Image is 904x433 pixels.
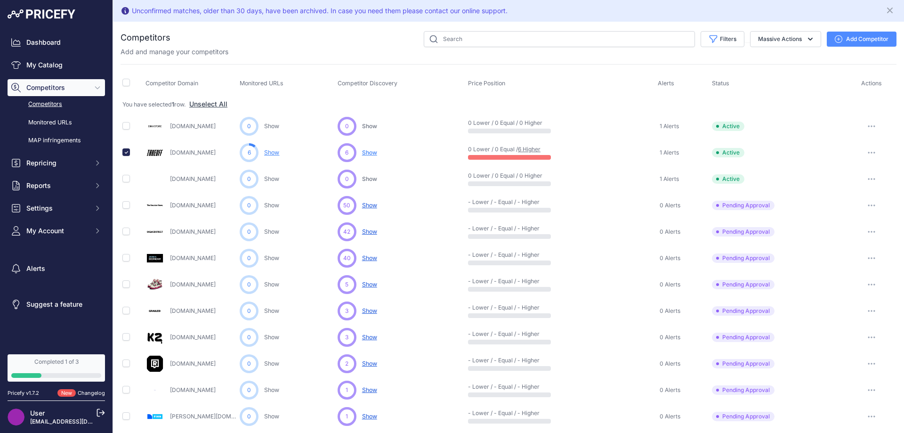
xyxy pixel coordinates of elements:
[424,31,695,47] input: Search
[701,31,744,47] button: Filters
[264,228,279,235] a: Show
[468,304,528,311] p: - Lower / - Equal / - Higher
[132,6,508,16] div: Unconfirmed matches, older than 30 days, have been archived. In case you need them please contact...
[264,334,279,341] a: Show
[712,122,744,131] span: Active
[660,175,679,183] span: 1 Alerts
[468,172,528,180] p: 0 Lower / 0 Equal / 0 Higher
[362,281,377,288] span: Show
[170,334,216,341] a: [DOMAIN_NAME]
[468,80,505,87] span: Price Position
[343,228,350,236] span: 42
[518,146,541,153] a: 6 Higher
[170,202,216,209] a: [DOMAIN_NAME]
[362,413,377,420] span: Show
[170,175,216,182] a: [DOMAIN_NAME]
[8,57,105,74] a: My Catalog
[30,418,129,425] a: [EMAIL_ADDRESS][DOMAIN_NAME]
[362,307,377,314] span: Show
[170,149,216,156] a: [DOMAIN_NAME]
[247,228,251,236] span: 0
[660,307,680,315] span: 0 Alerts
[712,280,775,289] span: Pending Approval
[468,198,528,206] p: - Lower / - Equal / - Higher
[26,83,88,92] span: Competitors
[264,175,279,182] a: Show
[338,80,397,87] span: Competitor Discovery
[712,148,744,157] span: Active
[712,359,775,368] span: Pending Approval
[145,80,198,87] span: Competitor Domain
[121,31,170,44] h2: Competitors
[660,228,680,236] span: 0 Alerts
[362,334,377,341] span: Show
[170,360,216,367] a: [DOMAIN_NAME]
[660,281,680,288] span: 0 Alerts
[248,148,251,157] span: 6
[8,222,105,239] button: My Account
[264,123,279,130] a: Show
[345,333,348,342] span: 3
[827,32,896,47] button: Add Competitor
[750,31,821,47] button: Massive Actions
[345,307,348,315] span: 3
[264,307,279,314] a: Show
[712,80,729,87] span: Status
[247,359,251,368] span: 0
[362,123,377,130] span: Show
[247,122,251,131] span: 0
[468,225,528,232] p: - Lower / - Equal / - Higher
[362,149,377,156] span: Show
[247,254,251,262] span: 0
[658,174,679,184] a: 1 Alerts
[8,354,105,382] a: Completed 1 of 3
[264,413,279,420] a: Show
[362,175,377,182] span: Show
[660,386,680,394] span: 0 Alerts
[468,119,528,127] p: 0 Lower / 0 Equal / 0 Higher
[468,251,528,259] p: - Lower / - Equal / - Higher
[658,80,674,87] span: Alerts
[468,357,528,364] p: - Lower / - Equal / - Higher
[8,96,105,113] a: Competitors
[8,200,105,217] button: Settings
[345,359,348,368] span: 2
[712,385,775,395] span: Pending Approval
[468,409,528,417] p: - Lower / - Equal / - Higher
[264,386,279,393] a: Show
[26,158,88,168] span: Repricing
[712,412,775,421] span: Pending Approval
[57,389,76,397] span: New
[189,99,227,109] button: Unselect All
[247,333,251,342] span: 0
[468,146,528,153] p: 0 Lower / 0 Equal /
[712,333,775,342] span: Pending Approval
[8,155,105,172] button: Repricing
[658,122,679,131] a: 1 Alerts
[346,386,348,394] span: 1
[170,281,216,288] a: [DOMAIN_NAME]
[712,306,775,316] span: Pending Approval
[170,386,216,393] a: [DOMAIN_NAME]
[658,148,679,157] a: 1 Alerts
[8,132,105,149] a: MAP infringements
[8,34,105,51] a: Dashboard
[660,202,680,209] span: 0 Alerts
[8,9,75,19] img: Pricefy Logo
[170,228,216,235] a: [DOMAIN_NAME]
[247,386,251,394] span: 0
[345,148,348,157] span: 6
[78,390,105,396] a: Changelog
[264,202,279,209] a: Show
[8,34,105,343] nav: Sidebar
[362,360,377,367] span: Show
[26,226,88,236] span: My Account
[8,79,105,96] button: Competitors
[264,149,279,156] a: Show
[345,175,349,183] span: 0
[468,330,528,338] p: - Lower / - Equal / - Higher
[264,360,279,367] a: Show
[345,280,348,289] span: 5
[885,4,896,15] button: Close
[345,122,349,131] span: 0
